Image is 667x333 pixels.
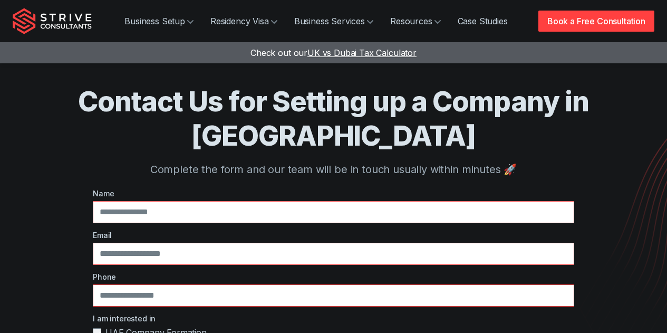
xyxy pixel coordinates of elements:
[13,84,654,153] h1: Contact Us for Setting up a Company in [GEOGRAPHIC_DATA]
[286,11,382,32] a: Business Services
[307,47,417,58] span: UK vs Dubai Tax Calculator
[382,11,449,32] a: Resources
[93,313,574,324] label: I am interested in
[202,11,286,32] a: Residency Visa
[449,11,516,32] a: Case Studies
[13,8,92,34] img: Strive Consultants
[93,230,574,241] label: Email
[93,271,574,282] label: Phone
[116,11,202,32] a: Business Setup
[538,11,654,32] a: Book a Free Consultation
[250,47,417,58] a: Check out ourUK vs Dubai Tax Calculator
[93,188,574,199] label: Name
[13,161,654,177] p: Complete the form and our team will be in touch usually within minutes 🚀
